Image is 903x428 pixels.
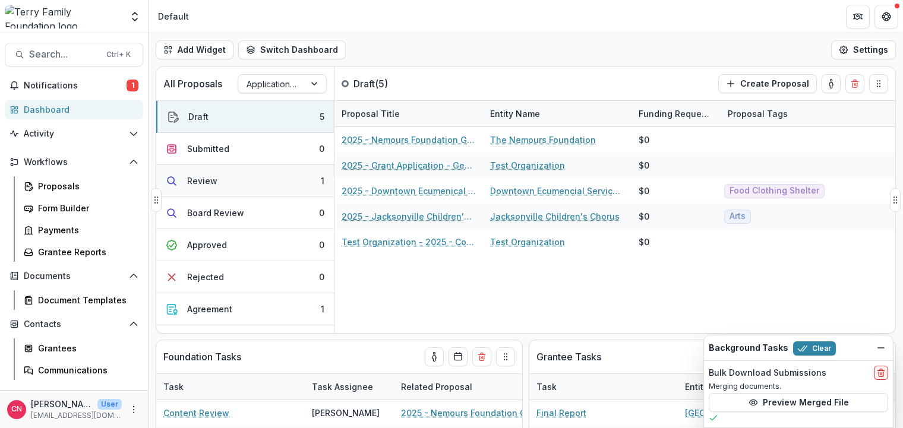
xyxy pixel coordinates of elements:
button: Open Contacts [5,315,143,334]
div: 0 [319,271,324,283]
div: 1 [321,303,324,315]
div: Payments [38,224,134,236]
span: Arts [730,211,746,221]
span: Search... [29,49,99,60]
button: Get Help [874,5,898,28]
div: 5 [320,110,324,123]
div: Approved [187,239,227,251]
div: Proposal Tags [721,101,869,126]
span: Data & Reporting [24,389,124,400]
a: Communications [19,360,143,380]
div: $0 [639,159,649,172]
div: $0 [639,185,649,197]
a: Jacksonville Children's Chorus [490,210,620,223]
button: Drag [890,188,901,212]
button: Create Proposal [718,74,817,93]
span: Food Clothing Shelter [730,186,819,196]
div: Entity [678,381,715,393]
button: Delete card [845,74,864,93]
a: Test Organization [490,236,565,248]
div: Task Assignee [305,381,380,393]
h2: Background Tasks [709,343,788,353]
div: Proposal Title [334,107,407,120]
button: Search... [5,43,143,66]
div: Communications [38,364,134,376]
a: Downtown Ecumencial Services Council [490,185,624,197]
div: $0 [639,236,649,248]
a: 2025 - Nemours Foundation Grant Application - Analysis of [MEDICAL_DATA] Care in [GEOGRAPHIC_DATA] [342,134,476,146]
div: $0 [639,210,649,223]
div: Funding Requested [632,107,721,120]
a: Grantee Reports [19,242,143,262]
button: delete [874,366,888,380]
a: [GEOGRAPHIC_DATA] [685,407,769,419]
div: Task [529,374,678,400]
div: Draft [188,110,209,123]
p: Foundation Tasks [163,350,241,364]
div: Entity Name [483,101,632,126]
button: Dismiss [874,341,888,355]
button: Add Widget [156,40,233,59]
div: Dashboard [24,103,134,116]
button: Drag [151,188,162,212]
button: Board Review0 [156,197,334,229]
div: Ctrl + K [104,48,133,61]
button: Rejected0 [156,261,334,293]
a: The Nemours Foundation [490,134,596,146]
div: Form Builder [38,202,134,214]
a: 2025 - Downtown Ecumenical Services Council - Capital Campaign/Endowment [342,185,476,197]
div: Funding Requested [632,101,721,126]
span: Contacts [24,319,124,329]
p: [EMAIL_ADDRESS][DOMAIN_NAME] [31,410,122,421]
div: Proposal Title [334,101,483,126]
div: 0 [319,239,324,251]
p: All Proposals [163,77,222,91]
div: Review [187,175,217,187]
a: Final Report [536,407,586,419]
a: Content Review [163,407,229,419]
button: Drag [496,347,515,366]
p: Grantee Tasks [536,350,601,364]
div: Related Proposal [394,381,479,393]
button: Delete card [472,347,491,366]
button: toggle-assigned-to-me [822,74,841,93]
div: Default [158,10,189,23]
a: Test Organization - 2025 - Communication Guidelines [342,236,476,248]
span: Documents [24,271,124,281]
div: Board Review [187,207,244,219]
div: Entity Name [483,107,547,120]
div: Task Assignee [305,374,394,400]
div: 0 [319,207,324,219]
div: Carol Nieves [11,405,22,413]
div: Related Proposal [394,374,542,400]
div: [PERSON_NAME] [312,407,380,419]
a: Test Organization [490,159,565,172]
a: 2025 - Nemours Foundation Grant Application Form - Program or Project [401,407,535,419]
p: Merging documents. [709,381,888,392]
div: Document Templates [38,294,134,306]
a: Grantees [19,338,143,358]
button: Settings [831,40,896,59]
button: Preview Merged File [709,393,888,412]
button: Open entity switcher [127,5,143,28]
span: Activity [24,129,124,139]
img: Terry Family Foundation logo [5,5,122,28]
button: Agreement1 [156,293,334,325]
span: 1 [127,80,138,91]
div: 1 [321,175,324,187]
a: 2025 - Jacksonville Children's Chorus - General Operating Support [342,210,476,223]
button: Draft5 [156,101,334,133]
p: [PERSON_NAME] [31,398,93,410]
nav: breadcrumb [153,8,194,25]
p: Draft ( 5 ) [353,77,443,91]
div: Submitted [187,142,229,155]
div: Task [529,381,564,393]
button: Clear [793,341,836,356]
button: Open Activity [5,124,143,143]
div: Task [156,381,191,393]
